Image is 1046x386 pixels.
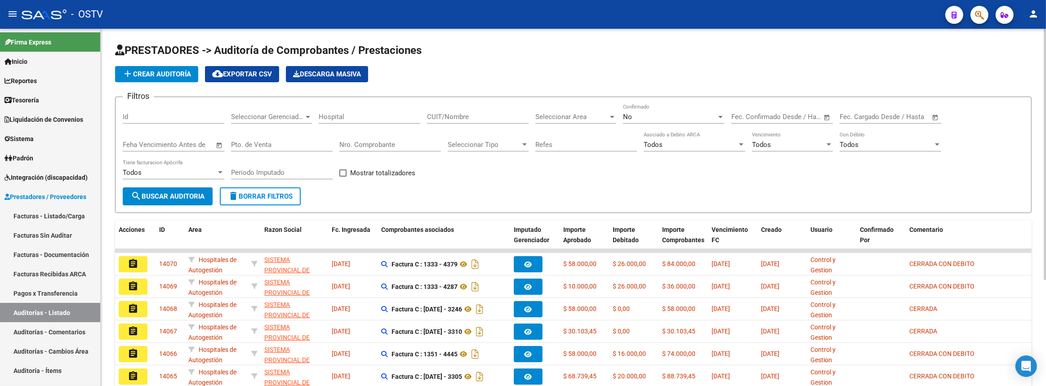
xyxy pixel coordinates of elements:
button: Open calendar [214,140,225,151]
strong: Factura C : 1333 - 4379 [392,261,458,268]
span: Liquidación de Convenios [4,115,83,124]
i: Descargar documento [469,257,481,271]
datatable-header-cell: Acciones [115,220,156,260]
span: $ 88.739,45 [662,373,695,380]
span: Control y Gestion Hospitales Públicos (OSTV) [810,301,840,349]
span: 14068 [159,305,177,312]
mat-icon: add [122,68,133,79]
span: [DATE] [712,328,730,335]
span: Seleccionar Tipo [448,141,521,149]
span: $ 26.000,00 [613,283,646,290]
span: Hospitales de Autogestión [188,368,236,386]
span: $ 10.000,00 [563,283,596,290]
span: No [623,113,632,121]
span: Descarga Masiva [293,70,361,78]
div: - 30691822849 [264,300,325,319]
span: $ 16.000,00 [613,350,646,357]
span: Mostrar totalizadores [350,168,415,178]
i: Descargar documento [474,369,485,384]
span: $ 30.103,45 [563,328,596,335]
span: [DATE] [332,283,350,290]
datatable-header-cell: Fc. Ingresada [328,220,378,260]
span: ID [159,226,165,233]
mat-icon: delete [228,191,239,201]
span: SISTEMA PROVINCIAL DE SALUD [264,346,310,374]
mat-icon: assignment [128,326,138,337]
span: Control y Gestion Hospitales Públicos (OSTV) [810,324,840,372]
button: Descarga Masiva [286,66,368,82]
button: Open calendar [930,112,941,123]
mat-icon: search [131,191,142,201]
span: $ 68.739,45 [563,373,596,380]
div: - 30691822849 [264,255,325,274]
div: - 30691822849 [264,277,325,296]
button: Crear Auditoría [115,66,198,82]
span: [DATE] [712,260,730,267]
div: - 30691822849 [264,345,325,364]
span: CERRADA [909,305,937,312]
span: [DATE] [332,260,350,267]
span: CERRADA CON DEBITO [909,350,975,357]
span: Exportar CSV [212,70,272,78]
span: Reportes [4,76,37,86]
span: Seleccionar Area [535,113,608,121]
i: Descargar documento [469,280,481,294]
div: - 30691822849 [264,367,325,386]
span: CERRADA [909,328,937,335]
strong: Factura C : [DATE] - 3246 [392,306,462,313]
span: [DATE] [761,328,779,335]
span: Hospitales de Autogestión [188,346,236,364]
mat-icon: menu [7,9,18,19]
span: - OSTV [71,4,103,24]
span: SISTEMA PROVINCIAL DE SALUD [264,256,310,284]
mat-icon: assignment [128,281,138,292]
span: Sistema [4,134,34,144]
span: Integración (discapacidad) [4,173,88,182]
datatable-header-cell: ID [156,220,185,260]
mat-icon: assignment [128,303,138,314]
datatable-header-cell: Importe Debitado [609,220,659,260]
span: $ 58.000,00 [563,260,596,267]
datatable-header-cell: Area [185,220,248,260]
span: [DATE] [712,305,730,312]
input: Fecha inicio [731,113,768,121]
span: Inicio [4,57,27,67]
datatable-header-cell: Confirmado Por [856,220,906,260]
div: Open Intercom Messenger [1015,355,1037,377]
span: CERRADA CON DEBITO [909,373,975,380]
span: CERRADA CON DEBITO [909,283,975,290]
app-download-masive: Descarga masiva de comprobantes (adjuntos) [286,66,368,82]
span: [DATE] [332,350,350,357]
span: 14065 [159,373,177,380]
span: Vencimiento FC [712,226,748,244]
span: Area [188,226,202,233]
span: Todos [123,169,142,177]
strong: Factura C : [DATE] - 3310 [392,328,462,335]
span: $ 30.103,45 [662,328,695,335]
mat-icon: assignment [128,371,138,382]
span: Padrón [4,153,33,163]
span: CERRADA CON DEBITO [909,260,975,267]
button: Exportar CSV [205,66,279,82]
span: SISTEMA PROVINCIAL DE SALUD [264,324,310,351]
span: [DATE] [761,350,779,357]
button: Borrar Filtros [220,187,301,205]
span: 14069 [159,283,177,290]
span: $ 0,00 [613,328,630,335]
span: Control y Gestion Hospitales Públicos (OSTV) [810,256,840,304]
mat-icon: assignment [128,258,138,269]
span: Todos [644,141,663,149]
mat-icon: person [1028,9,1039,19]
button: Buscar Auditoria [123,187,213,205]
div: - 30691822849 [264,322,325,341]
span: [DATE] [712,373,730,380]
span: $ 58.000,00 [563,305,596,312]
input: Fecha inicio [840,113,876,121]
mat-icon: cloud_download [212,68,223,79]
span: Hospitales de Autogestión [188,256,236,274]
span: $ 74.000,00 [662,350,695,357]
span: Prestadores / Proveedores [4,192,86,202]
i: Descargar documento [474,302,485,316]
mat-icon: assignment [128,348,138,359]
span: 14070 [159,260,177,267]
